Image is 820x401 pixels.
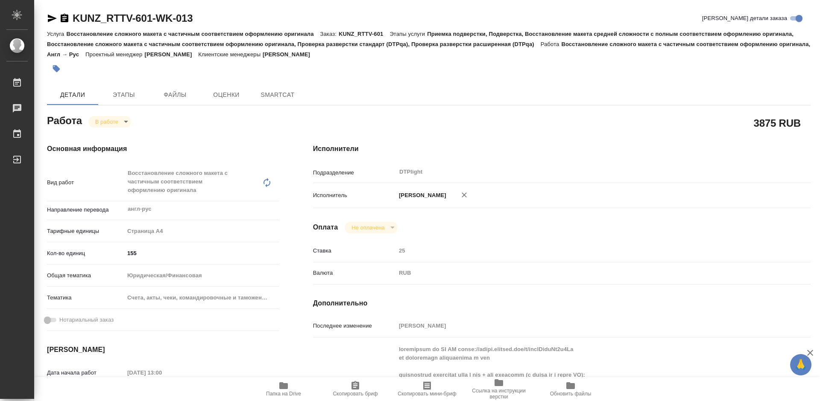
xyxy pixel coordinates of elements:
p: [PERSON_NAME] [396,191,446,200]
input: ✎ Введи что-нибудь [124,247,279,259]
button: В работе [93,118,121,125]
button: Ссылка на инструкции верстки [463,377,535,401]
h2: Работа [47,112,82,128]
input: Пустое поле [124,366,199,379]
p: Ставка [313,247,396,255]
p: [PERSON_NAME] [144,51,198,58]
p: Последнее изменение [313,322,396,330]
button: Не оплачена [349,224,387,231]
h4: Исполнители [313,144,811,154]
div: Счета, акты, чеки, командировочные и таможенные документы [124,291,279,305]
p: Проектный менеджер [85,51,144,58]
h2: 3875 RUB [754,116,801,130]
p: Услуга [47,31,66,37]
h4: Основная информация [47,144,279,154]
p: Этапы услуги [389,31,427,37]
button: Скопировать бриф [319,377,391,401]
span: Оценки [206,90,247,100]
div: В работе [88,116,131,128]
span: 🙏 [794,356,808,374]
p: Кол-во единиц [47,249,124,258]
span: Детали [52,90,93,100]
button: Обновить файлы [535,377,606,401]
p: Дата начала работ [47,369,124,377]
p: Направление перевода [47,206,124,214]
p: Исполнитель [313,191,396,200]
input: Пустое поле [396,244,769,257]
p: Заказ: [320,31,339,37]
p: Общая тематика [47,271,124,280]
span: [PERSON_NAME] детали заказа [702,14,787,23]
input: Пустое поле [396,320,769,332]
p: KUNZ_RTTV-601 [339,31,389,37]
div: RUB [396,266,769,280]
button: Папка на Drive [248,377,319,401]
span: Папка на Drive [266,391,301,397]
h4: [PERSON_NAME] [47,345,279,355]
p: Тарифные единицы [47,227,124,235]
button: 🙏 [790,354,811,375]
h4: Дополнительно [313,298,811,308]
p: Валюта [313,269,396,277]
span: Этапы [103,90,144,100]
div: Юридическая/Финансовая [124,268,279,283]
span: Файлы [155,90,196,100]
p: [PERSON_NAME] [263,51,316,58]
span: Обновить файлы [550,391,592,397]
button: Скопировать мини-бриф [391,377,463,401]
span: Скопировать мини-бриф [398,391,456,397]
p: Клиентские менеджеры [198,51,263,58]
h4: Оплата [313,222,338,232]
p: Работа [541,41,562,47]
p: Подразделение [313,169,396,177]
p: Вид работ [47,178,124,187]
div: В работе [345,222,397,233]
a: KUNZ_RTTV-601-WK-013 [73,12,193,24]
div: Страница А4 [124,224,279,238]
span: Скопировать бриф [333,391,378,397]
button: Скопировать ссылку для ЯМессенджера [47,13,57,23]
p: Восстановление сложного макета с частичным соответствием оформлению оригинала [66,31,320,37]
p: Тематика [47,293,124,302]
button: Удалить исполнителя [455,186,474,204]
span: Ссылка на инструкции верстки [468,388,530,400]
span: SmartCat [257,90,298,100]
span: Нотариальный заказ [59,316,114,324]
button: Добавить тэг [47,59,66,78]
button: Скопировать ссылку [59,13,70,23]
